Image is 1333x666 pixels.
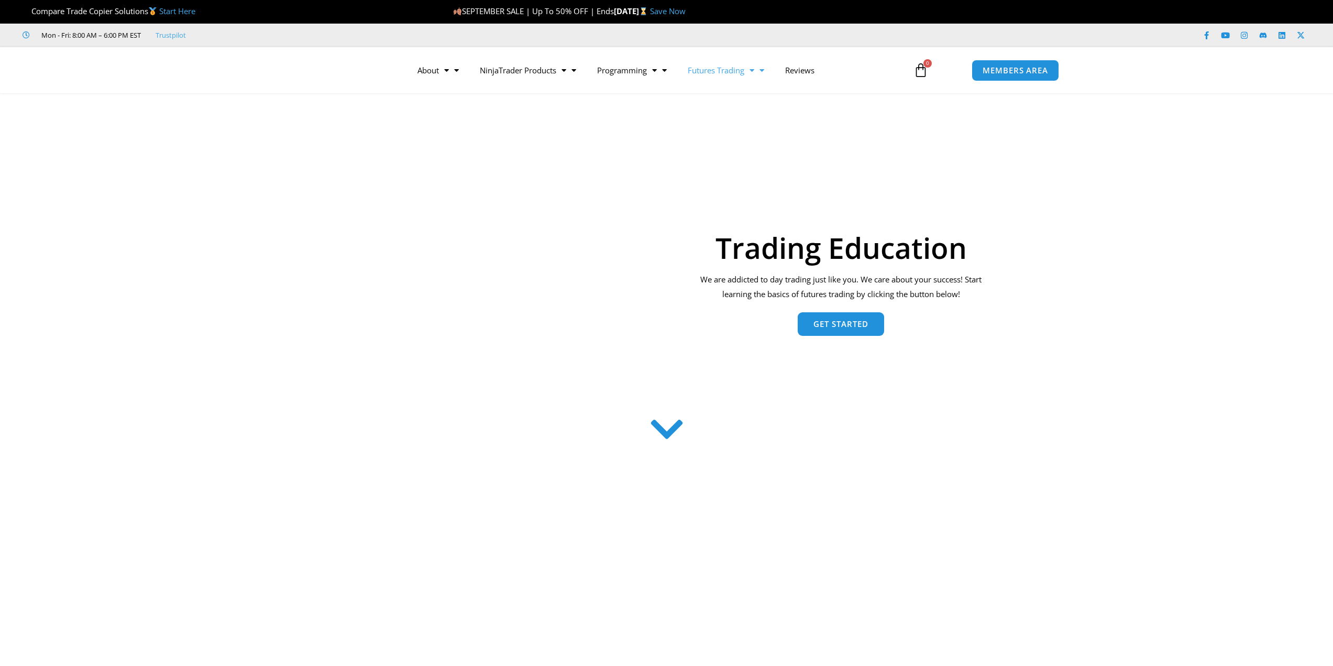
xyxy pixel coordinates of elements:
[454,7,461,15] img: 🍂
[650,6,686,16] a: Save Now
[798,312,884,336] a: Get Started
[345,148,673,398] img: AdobeStock 293954085 1 Converted | Affordable Indicators – NinjaTrader
[149,7,157,15] img: 🥇
[813,320,868,328] span: Get Started
[23,7,31,15] img: 🏆
[898,55,944,85] a: 0
[693,272,988,302] p: We are addicted to day trading just like you. We care about your success! Start learning the basi...
[614,6,650,16] strong: [DATE]
[39,29,141,41] span: Mon - Fri: 8:00 AM – 6:00 PM EST
[159,6,195,16] a: Start Here
[775,58,825,82] a: Reviews
[677,58,775,82] a: Futures Trading
[407,58,469,82] a: About
[587,58,677,82] a: Programming
[23,6,195,16] span: Compare Trade Copier Solutions
[156,29,186,41] a: Trustpilot
[972,60,1059,81] a: MEMBERS AREA
[923,59,932,68] span: 0
[453,6,614,16] span: SEPTEMBER SALE | Up To 50% OFF | Ends
[469,58,587,82] a: NinjaTrader Products
[407,58,901,82] nav: Menu
[274,51,387,89] img: LogoAI | Affordable Indicators – NinjaTrader
[983,67,1048,74] span: MEMBERS AREA
[693,233,988,262] h1: Trading Education
[640,7,647,15] img: ⌛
